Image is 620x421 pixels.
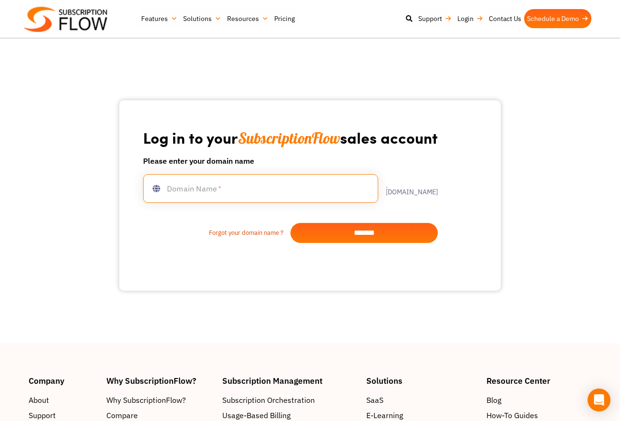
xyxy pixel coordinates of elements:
[143,155,438,167] h6: Please enter your domain name
[29,394,49,406] span: About
[106,377,213,385] h4: Why SubscriptionFlow?
[222,394,315,406] span: Subscription Orchestration
[238,128,340,147] span: SubscriptionFlow
[366,410,477,421] a: E-Learning
[366,377,477,385] h4: Solutions
[486,394,501,406] span: Blog
[455,9,486,28] a: Login
[106,410,138,421] span: Compare
[366,410,403,421] span: E-Learning
[222,377,357,385] h4: Subscription Management
[486,410,591,421] a: How-To Guides
[222,410,290,421] span: Usage-Based Billing
[486,410,538,421] span: How-To Guides
[378,182,438,195] label: .[DOMAIN_NAME]
[180,9,224,28] a: Solutions
[106,394,213,406] a: Why SubscriptionFlow?
[143,228,290,238] a: Forgot your domain name ?
[29,410,56,421] span: Support
[29,394,97,406] a: About
[106,394,186,406] span: Why SubscriptionFlow?
[222,394,357,406] a: Subscription Orchestration
[366,394,477,406] a: SaaS
[588,389,610,411] div: Open Intercom Messenger
[271,9,298,28] a: Pricing
[29,410,97,421] a: Support
[524,9,591,28] a: Schedule a Demo
[138,9,180,28] a: Features
[486,9,524,28] a: Contact Us
[366,394,383,406] span: SaaS
[486,394,591,406] a: Blog
[106,410,213,421] a: Compare
[486,377,591,385] h4: Resource Center
[143,128,438,147] h1: Log in to your sales account
[24,7,107,32] img: Subscriptionflow
[224,9,271,28] a: Resources
[29,377,97,385] h4: Company
[222,410,357,421] a: Usage-Based Billing
[415,9,455,28] a: Support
